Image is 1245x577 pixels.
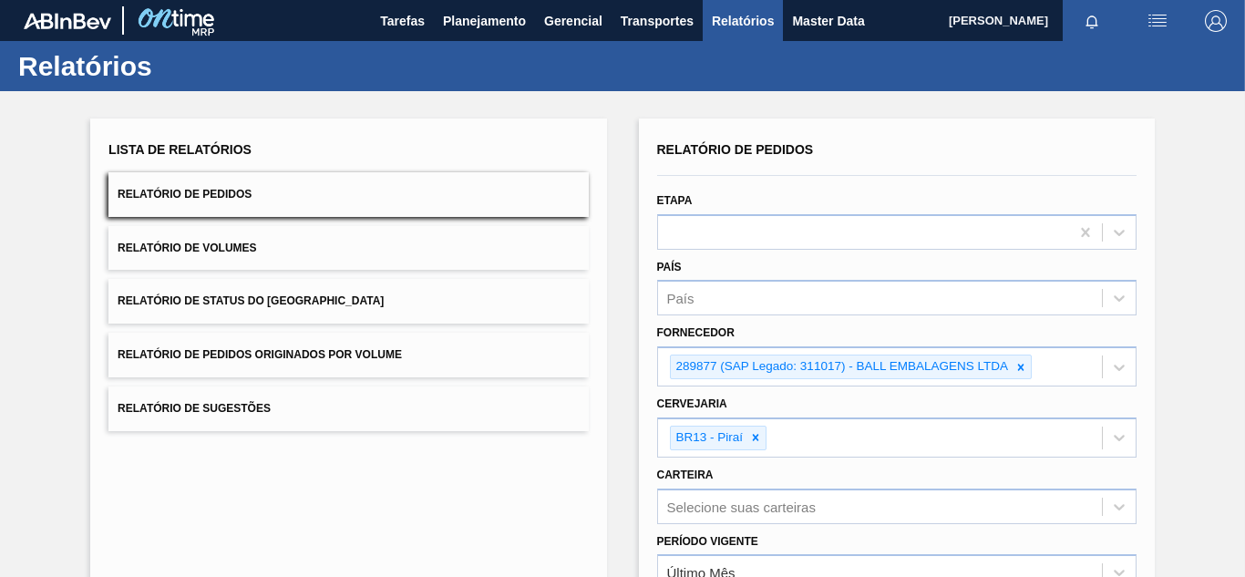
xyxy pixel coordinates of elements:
span: Transportes [621,10,694,32]
label: País [657,261,682,273]
span: Relatório de Pedidos [118,188,252,201]
div: Selecione suas carteiras [667,499,816,514]
h1: Relatórios [18,56,342,77]
span: Relatório de Status do [GEOGRAPHIC_DATA] [118,294,384,307]
button: Relatório de Sugestões [108,386,588,431]
div: BR13 - Piraí [671,427,746,449]
img: userActions [1147,10,1168,32]
span: Relatório de Pedidos Originados por Volume [118,348,402,361]
span: Relatório de Sugestões [118,402,271,415]
div: 289877 (SAP Legado: 311017) - BALL EMBALAGENS LTDA [671,355,1011,378]
img: Logout [1205,10,1227,32]
label: Cervejaria [657,397,727,410]
span: Relatório de Pedidos [657,142,814,157]
label: Etapa [657,194,693,207]
span: Planejamento [443,10,526,32]
span: Lista de Relatórios [108,142,252,157]
span: Master Data [792,10,864,32]
img: TNhmsLtSVTkK8tSr43FrP2fwEKptu5GPRR3wAAAABJRU5ErkJggg== [24,13,111,29]
button: Relatório de Volumes [108,226,588,271]
div: País [667,291,695,306]
button: Notificações [1063,8,1121,34]
span: Tarefas [380,10,425,32]
label: Carteira [657,469,714,481]
button: Relatório de Pedidos [108,172,588,217]
button: Relatório de Pedidos Originados por Volume [108,333,588,377]
span: Gerencial [544,10,602,32]
label: Fornecedor [657,326,735,339]
button: Relatório de Status do [GEOGRAPHIC_DATA] [108,279,588,324]
span: Relatório de Volumes [118,242,256,254]
span: Relatórios [712,10,774,32]
label: Período Vigente [657,535,758,548]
